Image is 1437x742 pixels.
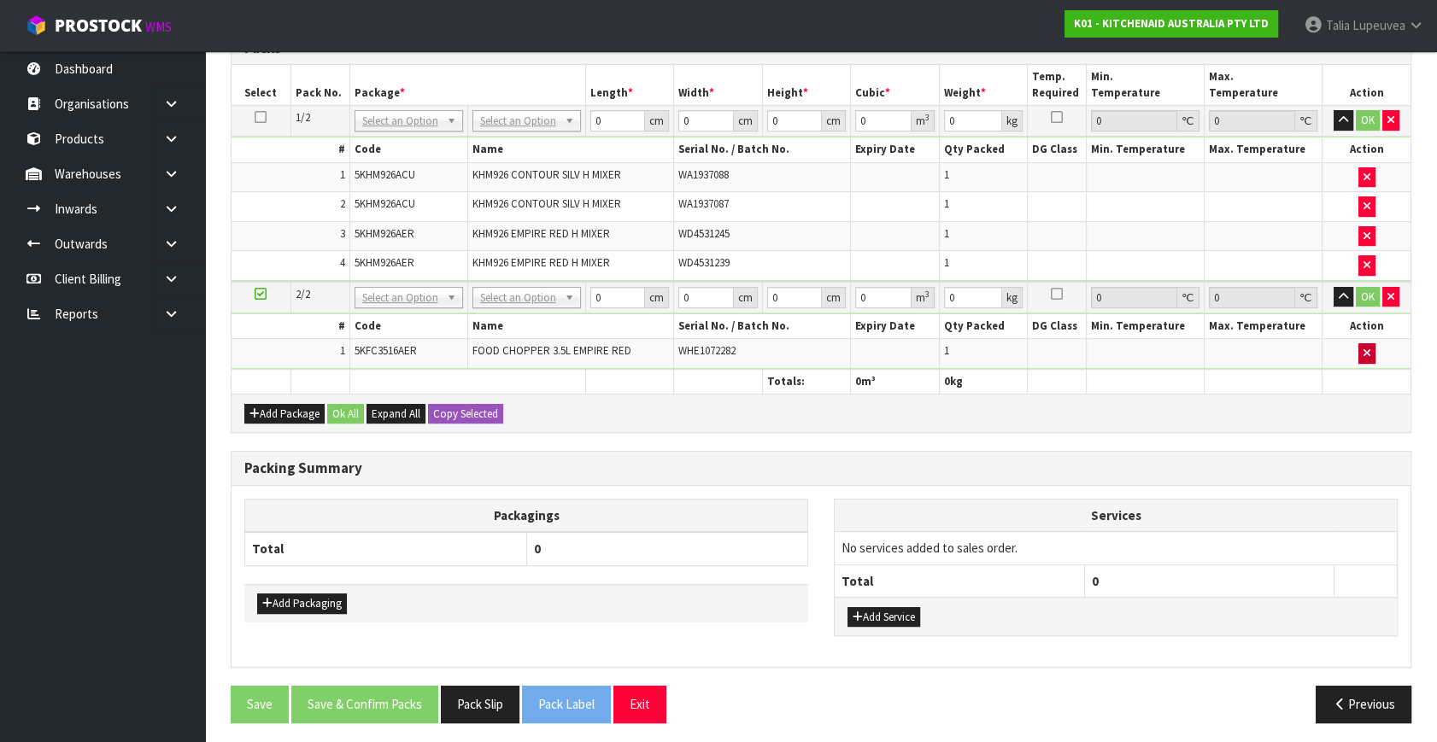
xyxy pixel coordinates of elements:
th: Max. Temperature [1205,137,1323,162]
div: kg [1002,287,1023,308]
span: 3 [340,226,345,241]
span: 5KFC3516AER [355,343,417,358]
th: Min. Temperature [1087,137,1205,162]
img: cube-alt.png [26,15,47,36]
th: # [232,137,349,162]
h3: Packs [244,40,1398,56]
span: 1 [944,226,949,241]
th: Max. Temperature [1205,65,1323,105]
th: DG Class [1028,314,1087,339]
span: Talia [1326,17,1350,33]
th: Totals: [762,369,851,394]
span: 2 [340,196,345,211]
div: ℃ [1177,110,1199,131]
th: Expiry Date [851,137,940,162]
div: cm [734,110,758,131]
span: 0 [944,374,950,389]
span: 1 [944,167,949,182]
th: Action [1323,314,1411,339]
span: 1/2 [296,110,310,125]
span: 5KHM926AER [355,255,414,270]
div: cm [822,287,846,308]
th: Serial No. / Batch No. [674,314,851,339]
th: Cubic [851,65,940,105]
button: Add Package [244,404,325,424]
strong: K01 - KITCHENAID AUSTRALIA PTY LTD [1074,16,1269,31]
span: 4 [340,255,345,270]
sup: 3 [925,289,930,300]
th: # [232,314,349,339]
span: Select an Option [362,111,440,131]
span: 1 [944,255,949,270]
span: 0 [534,540,541,557]
span: WD4531245 [678,226,730,241]
div: cm [822,110,846,131]
span: WHE1072282 [678,343,736,358]
span: Lupeuvea [1352,17,1405,33]
span: 1 [340,343,345,358]
th: Total [245,532,527,565]
th: Length [585,65,674,105]
small: WMS [145,19,172,35]
button: Pack Label [522,686,611,722]
th: Action [1323,65,1411,105]
th: Select [232,65,290,105]
th: Code [349,137,467,162]
span: KHM926 CONTOUR SILV H MIXER [472,196,621,211]
th: Width [674,65,763,105]
button: Expand All [367,404,425,424]
th: DG Class [1028,137,1087,162]
span: 1 [944,196,949,211]
td: No services added to sales order. [835,532,1397,564]
th: Name [467,314,674,339]
button: Copy Selected [428,404,503,424]
span: KHM926 EMPIRE RED H MIXER [472,226,610,241]
div: ℃ [1177,287,1199,308]
button: Previous [1316,686,1411,722]
button: Add Packaging [257,593,347,614]
span: ProStock [55,15,142,37]
h3: Packing Summary [244,460,1398,476]
div: cm [645,110,669,131]
th: Weight [939,65,1028,105]
th: Package [349,65,585,105]
span: FOOD CHOPPER 3.5L EMPIRE RED [472,343,631,358]
th: Height [762,65,851,105]
span: WA1937088 [678,167,729,182]
a: K01 - KITCHENAID AUSTRALIA PTY LTD [1065,10,1278,38]
span: 0 [855,374,861,389]
span: Select an Option [480,288,558,308]
th: Serial No. / Batch No. [674,137,851,162]
th: m³ [851,369,940,394]
th: Qty Packed [939,314,1028,339]
span: 2/2 [296,287,310,301]
button: OK [1356,110,1380,131]
th: Name [467,137,674,162]
div: ℃ [1295,110,1317,131]
div: cm [645,287,669,308]
th: Packagings [245,499,808,532]
th: Min. Temperature [1087,65,1205,105]
button: Ok All [327,404,364,424]
th: Pack No. [290,65,349,105]
span: 1 [944,343,949,358]
span: KHM926 EMPIRE RED H MIXER [472,255,610,270]
th: Total [835,564,1084,597]
span: Select an Option [362,288,440,308]
button: Pack Slip [441,686,519,722]
span: 5KHM926AER [355,226,414,241]
span: Select an Option [480,111,558,131]
div: m [912,110,935,131]
div: ℃ [1295,287,1317,308]
th: Qty Packed [939,137,1028,162]
sup: 3 [925,112,930,123]
div: m [912,287,935,308]
span: WD4531239 [678,255,730,270]
th: Code [349,314,467,339]
th: Max. Temperature [1205,314,1323,339]
button: Add Service [848,607,920,628]
th: kg [939,369,1028,394]
span: 5KHM926ACU [355,196,415,211]
span: WA1937087 [678,196,729,211]
span: KHM926 CONTOUR SILV H MIXER [472,167,621,182]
